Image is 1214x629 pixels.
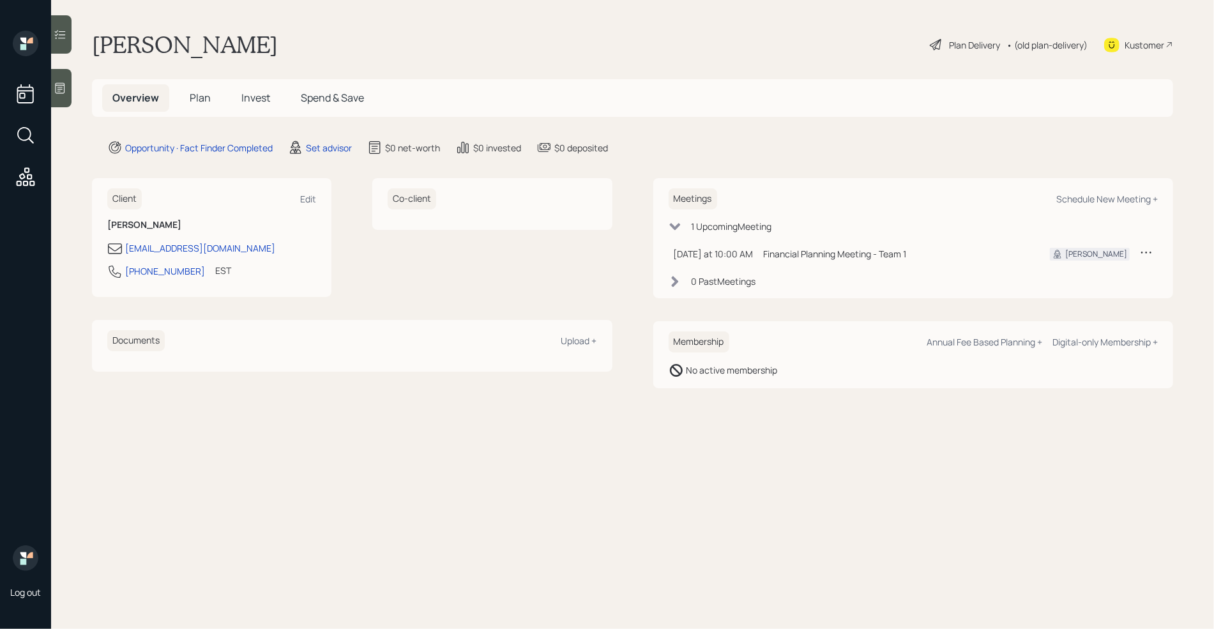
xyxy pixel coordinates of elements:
div: Opportunity · Fact Finder Completed [125,141,273,155]
h6: Meetings [669,188,717,209]
div: • (old plan-delivery) [1006,38,1088,52]
div: No active membership [687,363,778,377]
div: $0 deposited [554,141,608,155]
div: Log out [10,586,41,598]
span: Overview [112,91,159,105]
div: $0 invested [473,141,521,155]
span: Spend & Save [301,91,364,105]
div: Set advisor [306,141,352,155]
span: Plan [190,91,211,105]
div: [DATE] at 10:00 AM [674,247,754,261]
div: [PHONE_NUMBER] [125,264,205,278]
div: 0 Past Meeting s [692,275,756,288]
div: [EMAIL_ADDRESS][DOMAIN_NAME] [125,241,275,255]
div: 1 Upcoming Meeting [692,220,772,233]
div: Digital-only Membership + [1052,336,1158,348]
h6: Documents [107,330,165,351]
div: Edit [300,193,316,205]
div: $0 net-worth [385,141,440,155]
div: [PERSON_NAME] [1065,248,1127,260]
h6: Client [107,188,142,209]
img: retirable_logo.png [13,545,38,571]
div: Plan Delivery [949,38,1000,52]
div: Kustomer [1125,38,1164,52]
h6: Co-client [388,188,436,209]
div: Upload + [561,335,597,347]
h6: [PERSON_NAME] [107,220,316,231]
div: EST [215,264,231,277]
h1: [PERSON_NAME] [92,31,278,59]
div: Annual Fee Based Planning + [927,336,1042,348]
span: Invest [241,91,270,105]
h6: Membership [669,331,729,352]
div: Financial Planning Meeting - Team 1 [764,247,1030,261]
div: Schedule New Meeting + [1056,193,1158,205]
